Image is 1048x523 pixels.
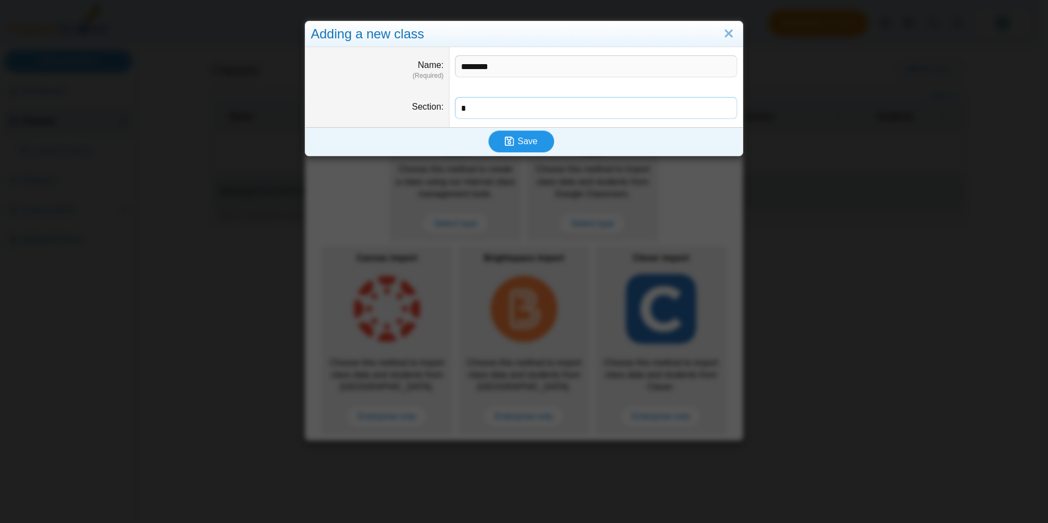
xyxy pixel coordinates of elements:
button: Save [488,130,554,152]
label: Name [418,60,443,70]
div: Adding a new class [305,21,743,47]
dfn: (Required) [311,71,443,81]
a: Close [720,25,737,43]
label: Section [412,102,444,111]
span: Save [517,137,537,146]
